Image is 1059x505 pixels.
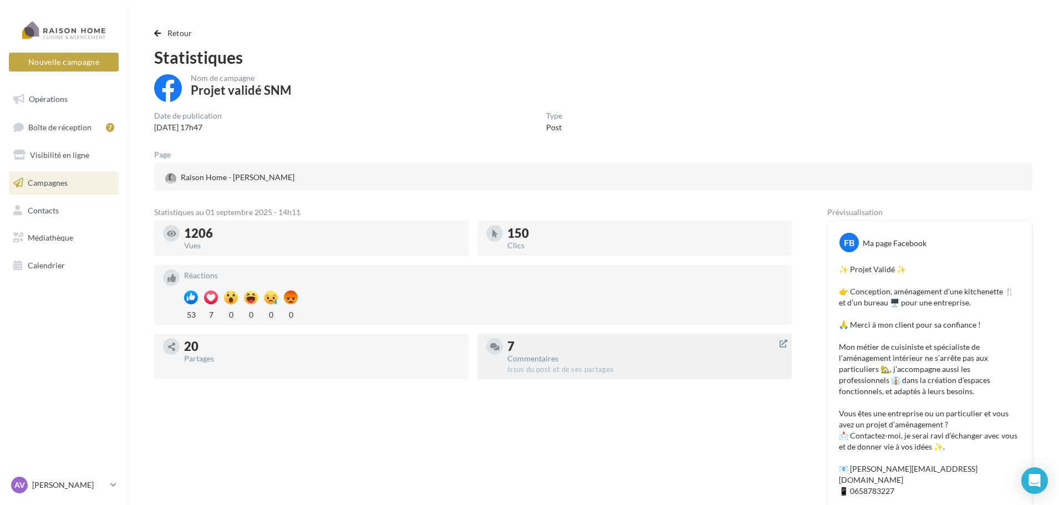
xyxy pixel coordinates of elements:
p: [PERSON_NAME] [32,480,106,491]
div: 53 [184,307,198,320]
a: Boîte de réception7 [7,115,121,139]
div: Date de publication [154,112,222,120]
div: 1206 [184,227,460,239]
div: Vues [184,242,460,249]
span: Retour [167,28,192,38]
div: Statistiques [154,49,1032,65]
div: 0 [224,307,238,320]
div: 7 [507,340,783,353]
div: Post [546,122,562,133]
div: Réactions [184,272,783,279]
div: 7 [106,123,114,132]
a: Opérations [7,88,121,111]
div: Clics [507,242,783,249]
span: Boîte de réception [28,122,91,131]
div: Commentaires [507,355,783,363]
div: Statistiques au 01 septembre 2025 - 14h11 [154,208,792,216]
a: Visibilité en ligne [7,144,121,167]
a: Raison Home - [PERSON_NAME] [163,170,450,186]
span: Médiathèque [28,233,73,242]
div: FB [839,233,859,252]
button: Nouvelle campagne [9,53,119,72]
a: Calendrier [7,254,121,277]
div: Type [546,112,562,120]
div: Projet validé SNM [191,84,291,96]
div: Open Intercom Messenger [1021,467,1048,494]
div: 20 [184,340,460,353]
span: Visibilité en ligne [30,150,89,160]
div: 0 [244,307,258,320]
div: 0 [284,307,298,320]
div: Partages [184,355,460,363]
span: Campagnes [28,178,68,187]
div: 150 [507,227,783,239]
a: Campagnes [7,171,121,195]
a: Contacts [7,199,121,222]
span: AV [14,480,25,491]
div: Page [154,151,180,159]
div: [DATE] 17h47 [154,122,222,133]
div: 0 [264,307,278,320]
a: Médiathèque [7,226,121,249]
div: Prévisualisation [827,208,1032,216]
div: Ma page Facebook [863,238,926,249]
div: Nom de campagne [191,74,291,82]
button: Retour [154,27,197,40]
span: Calendrier [28,261,65,270]
div: Issus du post et de ses partages [507,365,783,375]
span: Contacts [28,205,59,215]
a: AV [PERSON_NAME] [9,475,119,496]
div: 7 [204,307,218,320]
div: Raison Home - [PERSON_NAME] [163,170,297,186]
span: Opérations [29,94,68,104]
